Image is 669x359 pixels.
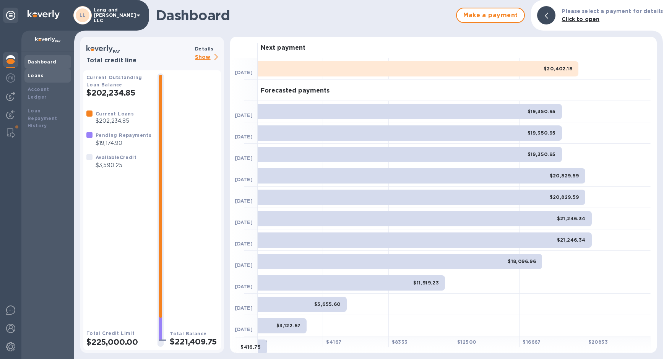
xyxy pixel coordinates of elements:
[235,327,253,332] b: [DATE]
[261,44,305,52] h3: Next payment
[557,237,586,243] b: $21,246.34
[96,132,151,138] b: Pending Repayments
[326,339,341,345] b: $ 4167
[528,109,556,114] b: $19,350.95
[86,57,192,64] h3: Total credit line
[235,70,253,75] b: [DATE]
[195,53,221,62] p: Show
[28,108,57,129] b: Loan Repayment History
[413,280,439,286] b: $11,919.23
[562,8,663,14] b: Please select a payment for details
[235,112,253,118] b: [DATE]
[550,194,579,200] b: $20,829.59
[544,66,572,71] b: $20,402.18
[261,87,330,94] h3: Forecasted payments
[523,339,541,345] b: $ 16667
[235,177,253,182] b: [DATE]
[28,73,44,78] b: Loans
[6,73,15,83] img: Foreign exchange
[80,12,86,18] b: LL
[508,258,536,264] b: $18,096.96
[96,111,134,117] b: Current Loans
[276,323,301,328] b: $3,122.67
[170,331,206,336] b: Total Balance
[235,198,253,204] b: [DATE]
[96,117,134,125] p: $202,234.85
[28,59,57,65] b: Dashboard
[562,16,599,22] b: Click to open
[94,7,132,23] p: Lang and [PERSON_NAME] LLC
[28,10,60,19] img: Logo
[235,219,253,225] b: [DATE]
[235,305,253,311] b: [DATE]
[86,75,142,88] b: Current Outstanding Loan Balance
[456,8,525,23] button: Make a payment
[240,344,261,350] b: $416.75
[170,337,218,346] h2: $221,409.75
[86,88,151,97] h2: $202,234.85
[96,161,136,169] p: $3,590.25
[261,339,268,345] b: $ 0
[588,339,608,345] b: $ 20833
[314,301,341,307] b: $5,655.60
[235,262,253,268] b: [DATE]
[86,330,135,336] b: Total Credit Limit
[528,151,556,157] b: $19,350.95
[235,241,253,247] b: [DATE]
[550,173,579,179] b: $20,829.59
[96,139,151,147] p: $19,174.90
[392,339,408,345] b: $ 8333
[235,155,253,161] b: [DATE]
[28,86,49,100] b: Account Ledger
[235,134,253,140] b: [DATE]
[195,46,214,52] b: Details
[156,7,452,23] h1: Dashboard
[3,8,18,23] div: Unpin categories
[96,154,136,160] b: Available Credit
[557,216,586,221] b: $21,246.34
[457,339,476,345] b: $ 12500
[528,130,556,136] b: $19,350.95
[86,337,151,347] h2: $225,000.00
[463,11,518,20] span: Make a payment
[235,284,253,289] b: [DATE]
